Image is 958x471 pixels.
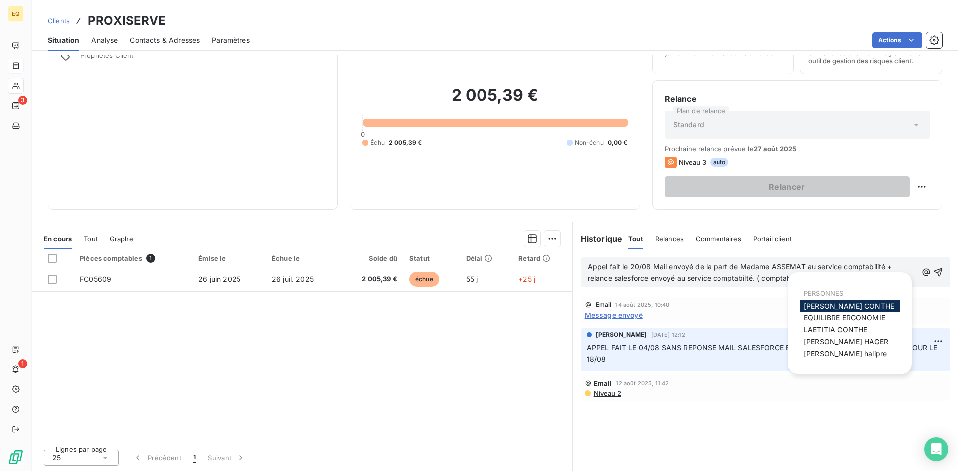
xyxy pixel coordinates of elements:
span: +25 j [518,275,535,283]
span: 1 [193,453,196,463]
div: Pièces comptables [80,254,186,263]
span: Non-échu [575,138,604,147]
span: 1 [18,359,27,368]
span: Propriétés Client [80,51,325,65]
span: Niveau 2 [593,389,621,397]
span: 1 [146,254,155,263]
button: Précédent [127,447,187,468]
span: Échu [370,138,385,147]
span: Niveau 3 [679,158,706,166]
a: 3 [8,98,23,114]
button: Suivant [202,447,252,468]
span: FC05609 [80,275,111,283]
span: échue [409,272,439,287]
span: [PERSON_NAME] [596,330,647,339]
span: En cours [44,235,72,243]
span: APPEL FAIT LE 04/08 SANS REPONSE MAIL SALESFORCE ENVOYER LE 04/08 EN CONGES RETOUR LE 18/08 [587,343,940,363]
span: Situation [48,35,79,45]
span: Appel fait le 20/08 Mail envoyé de la part de Madame ASSEMAT au service comptabilité + relance sa... [588,262,894,282]
button: Actions [872,32,922,48]
span: [PERSON_NAME] CONTHE [804,302,894,310]
span: auto [710,158,729,167]
span: 27 août 2025 [754,145,797,153]
span: 2 005,39 € [345,274,397,284]
span: 2 005,39 € [389,138,422,147]
span: 55 j [466,275,478,283]
span: 26 juil. 2025 [272,275,314,283]
span: Email [596,302,612,308]
span: Standard [673,120,704,130]
span: Commentaires [696,235,741,243]
div: Échue le [272,254,333,262]
span: Clients [48,17,70,25]
span: 14 août 2025, 10:40 [615,302,669,308]
div: Open Intercom Messenger [924,437,948,461]
button: Relancer [665,176,910,197]
h3: PROXISERVE [88,12,166,30]
a: Clients [48,16,70,26]
div: Retard [518,254,566,262]
span: Message envoyé [585,310,643,320]
span: Analyse [91,35,118,45]
span: Tout [84,235,98,243]
span: 26 juin 2025 [198,275,240,283]
span: 0 [361,130,365,138]
span: 25 [52,453,61,463]
span: Prochaine relance prévue le [665,145,930,153]
button: 1 [187,447,202,468]
span: Portail client [753,235,792,243]
div: Émise le [198,254,260,262]
span: [PERSON_NAME] HAGER [804,337,888,346]
span: Graphe [110,235,133,243]
span: LAETITIA CONTHE [804,325,867,334]
span: Email [594,379,612,387]
img: Logo LeanPay [8,449,24,465]
span: EQUILIBRE ERGONOMIE [804,314,885,322]
span: Relances [655,235,684,243]
span: PERSONNES [804,289,843,297]
span: Tout [628,235,643,243]
h6: Historique [573,233,623,245]
h6: Relance [665,93,930,105]
div: EQ [8,6,24,22]
span: 3 [18,96,27,105]
span: Contacts & Adresses [130,35,200,45]
span: 12 août 2025, 11:42 [616,380,669,386]
div: Délai [466,254,507,262]
div: Statut [409,254,454,262]
h2: 2 005,39 € [362,85,627,115]
span: Surveiller ce client en intégrant votre outil de gestion des risques client. [808,49,934,65]
span: 0,00 € [608,138,628,147]
span: Paramètres [212,35,250,45]
span: [PERSON_NAME] halipre [804,349,887,358]
span: [DATE] 12:12 [651,332,686,338]
div: Solde dû [345,254,397,262]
